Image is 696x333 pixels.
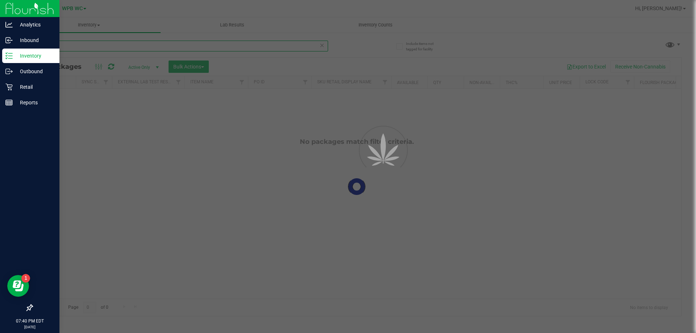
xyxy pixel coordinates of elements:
inline-svg: Analytics [5,21,13,28]
inline-svg: Reports [5,99,13,106]
p: [DATE] [3,324,56,330]
p: Inventory [13,51,56,60]
p: Retail [13,83,56,91]
p: 07:40 PM EDT [3,318,56,324]
iframe: Resource center unread badge [21,274,30,283]
p: Analytics [13,20,56,29]
inline-svg: Inbound [5,37,13,44]
p: Outbound [13,67,56,76]
p: Reports [13,98,56,107]
inline-svg: Outbound [5,68,13,75]
inline-svg: Retail [5,83,13,91]
inline-svg: Inventory [5,52,13,59]
p: Inbound [13,36,56,45]
iframe: Resource center [7,275,29,297]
